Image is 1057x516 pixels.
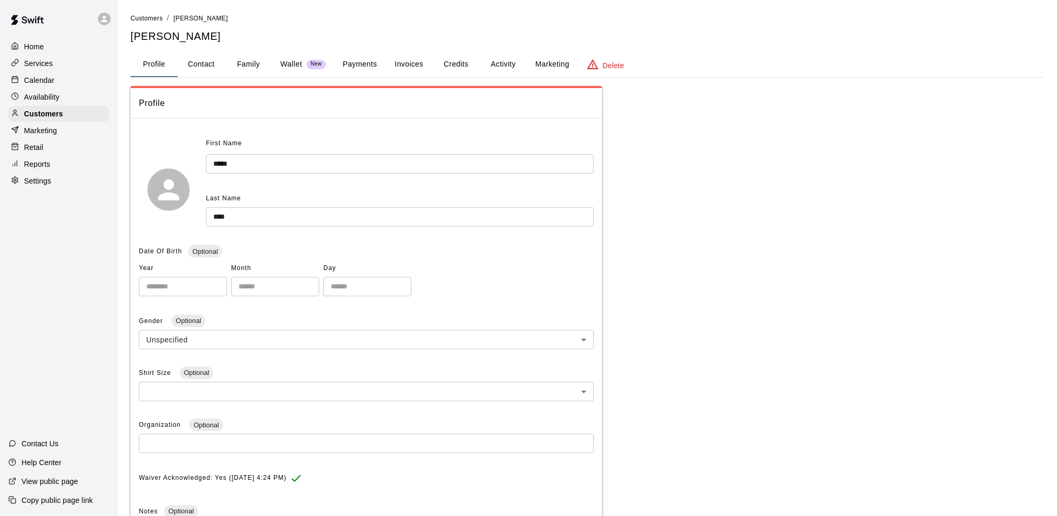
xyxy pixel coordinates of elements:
p: Copy public page link [21,495,93,506]
button: Credits [432,52,480,77]
p: View public page [21,476,78,487]
p: Delete [603,60,624,71]
div: Unspecified [139,330,594,349]
p: Settings [24,176,51,186]
p: Wallet [280,59,302,70]
span: Date Of Birth [139,248,182,255]
h5: [PERSON_NAME] [130,29,1044,44]
span: Month [231,260,319,277]
p: Calendar [24,75,55,85]
a: Retail [8,139,110,155]
a: Services [8,56,110,71]
button: Family [225,52,272,77]
span: Optional [180,369,213,377]
span: New [307,61,326,68]
span: Optional [164,507,198,515]
span: Customers [130,15,163,22]
span: Year [139,260,227,277]
nav: breadcrumb [130,13,1044,24]
span: Last Name [206,195,241,202]
button: Profile [130,52,178,77]
p: Availability [24,92,60,102]
li: / [167,13,169,24]
button: Activity [480,52,527,77]
div: basic tabs example [130,52,1044,77]
span: Gender [139,317,165,325]
a: Settings [8,173,110,189]
span: Day [323,260,411,277]
span: Optional [171,317,205,325]
a: Reports [8,156,110,172]
p: Help Center [21,457,61,468]
p: Home [24,41,44,52]
span: Optional [189,421,223,429]
a: Customers [8,106,110,122]
span: [PERSON_NAME] [173,15,228,22]
button: Payments [334,52,385,77]
span: Shirt Size [139,369,173,377]
span: Notes [139,508,158,515]
p: Marketing [24,125,57,136]
a: Availability [8,89,110,105]
span: First Name [206,135,242,152]
span: Waiver Acknowledged: Yes ([DATE] 4:24 PM) [139,470,287,487]
a: Home [8,39,110,55]
a: Marketing [8,123,110,138]
span: Optional [188,248,222,255]
button: Marketing [527,52,577,77]
button: Invoices [385,52,432,77]
p: Contact Us [21,438,59,449]
span: Profile [139,96,594,110]
button: Contact [178,52,225,77]
p: Services [24,58,53,69]
p: Retail [24,142,43,153]
p: Reports [24,159,50,169]
p: Customers [24,109,63,119]
a: Calendar [8,72,110,88]
span: Organization [139,421,183,428]
a: Customers [130,14,163,22]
